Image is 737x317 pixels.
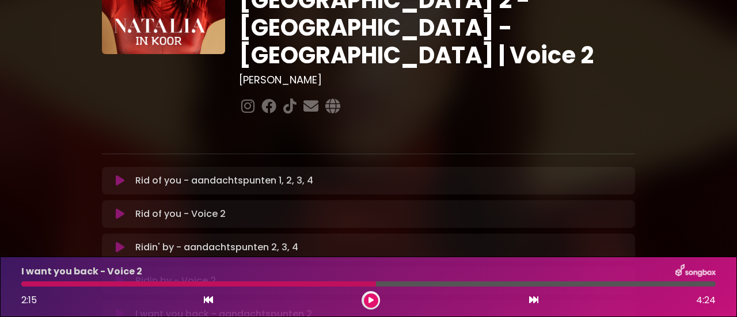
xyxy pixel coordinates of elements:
img: songbox-logo-white.png [675,264,716,279]
p: I want you back - Voice 2 [21,265,142,278]
h3: [PERSON_NAME] [239,74,636,86]
p: Rid of you - Voice 2 [135,207,226,221]
span: 4:24 [696,293,716,307]
p: Ridin' by - aandachtspunten 2, 3, 4 [135,240,298,254]
p: Rid of you - aandachtspunten 1, 2, 3, 4 [135,174,313,188]
span: 2:15 [21,293,37,307]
